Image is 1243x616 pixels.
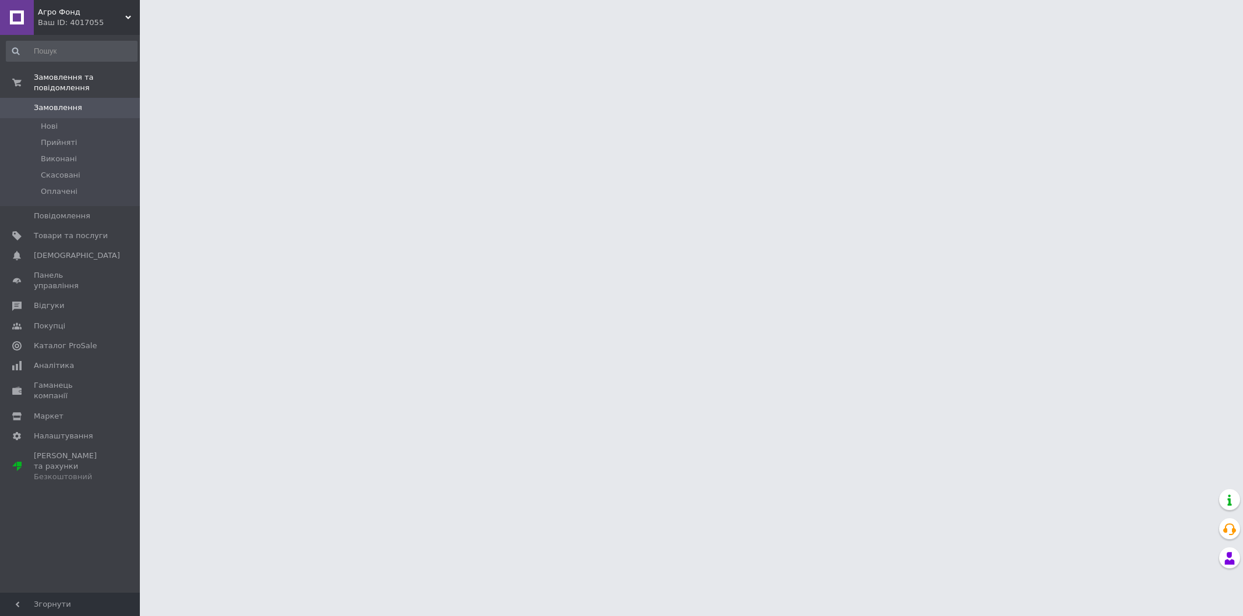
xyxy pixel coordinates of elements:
[34,270,108,291] span: Панель управління
[34,231,108,241] span: Товари та послуги
[41,121,58,132] span: Нові
[34,360,74,371] span: Аналітика
[34,451,108,483] span: [PERSON_NAME] та рахунки
[41,154,77,164] span: Виконані
[34,380,108,401] span: Гаманець компанії
[6,41,138,62] input: Пошук
[38,7,125,17] span: Агро Фонд
[34,102,82,113] span: Замовлення
[34,250,120,261] span: [DEMOGRAPHIC_DATA]
[34,472,108,482] div: Безкоштовний
[34,321,65,331] span: Покупці
[34,411,64,422] span: Маркет
[34,341,97,351] span: Каталог ProSale
[41,170,80,180] span: Скасовані
[38,17,140,28] div: Ваш ID: 4017055
[34,431,93,441] span: Налаштування
[34,72,140,93] span: Замовлення та повідомлення
[41,186,78,197] span: Оплачені
[34,300,64,311] span: Відгуки
[41,137,77,148] span: Прийняті
[34,211,90,221] span: Повідомлення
